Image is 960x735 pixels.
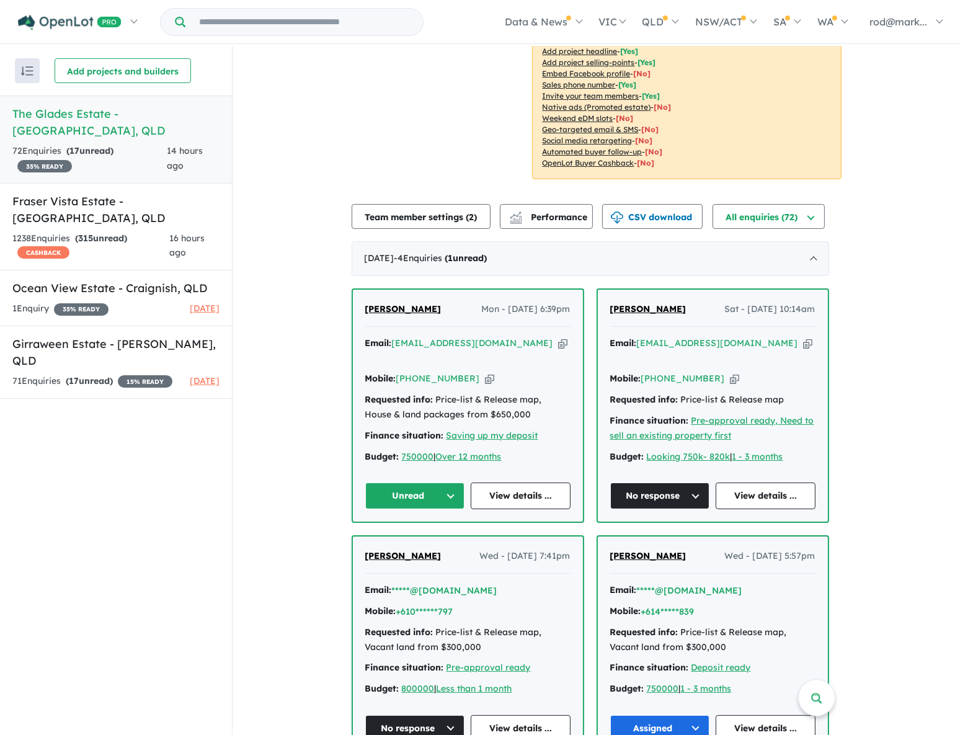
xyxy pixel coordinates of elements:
[365,625,571,655] div: Price-list & Release map, Vacant land from $300,000
[654,102,672,112] span: [No]
[543,47,618,56] u: Add project headline
[482,302,571,317] span: Mon - [DATE] 6:39pm
[365,483,465,509] button: Unread
[485,372,494,385] button: Copy
[610,337,637,349] strong: Email:
[365,302,442,317] a: [PERSON_NAME]
[510,212,521,218] img: line-chart.svg
[447,662,531,673] a: Pre-approval ready
[21,66,33,76] img: sort.svg
[352,241,829,276] div: [DATE]
[12,231,169,261] div: 1238 Enquir ies
[543,136,633,145] u: Social media retargeting
[447,430,538,441] a: Saving up my deposit
[365,451,399,462] strong: Budget:
[75,233,127,244] strong: ( unread)
[610,394,678,405] strong: Requested info:
[543,58,635,67] u: Add project selling-points
[543,125,639,134] u: Geo-targeted email & SMS
[691,662,751,673] a: Deposit ready
[543,69,631,78] u: Embed Facebook profile
[610,662,689,673] strong: Finance situation:
[365,430,444,441] strong: Finance situation:
[190,375,220,386] span: [DATE]
[392,337,553,349] a: [EMAIL_ADDRESS][DOMAIN_NAME]
[610,415,689,426] strong: Finance situation:
[17,246,69,259] span: CASHBACK
[681,683,732,694] a: 1 - 3 months
[725,302,816,317] span: Sat - [DATE] 10:14am
[610,415,814,441] a: Pre-approval ready, Need to sell an existing property first
[610,302,687,317] a: [PERSON_NAME]
[55,58,191,83] button: Add projects and builders
[619,80,637,89] span: [ Yes ]
[365,394,433,405] strong: Requested info:
[78,233,93,244] span: 315
[713,204,825,229] button: All enquiries (72)
[602,204,703,229] button: CSV download
[543,147,642,156] u: Automated buyer follow-up
[610,549,687,564] a: [PERSON_NAME]
[642,91,660,100] span: [ Yes ]
[634,69,651,78] span: [ No ]
[436,451,502,462] a: Over 12 months
[54,303,109,316] span: 35 % READY
[448,252,453,264] span: 1
[869,16,927,28] span: rod@mark...
[365,303,442,314] span: [PERSON_NAME]
[66,375,113,386] strong: ( unread)
[365,584,392,595] strong: Email:
[69,145,79,156] span: 17
[365,337,392,349] strong: Email:
[732,451,783,462] u: 1 - 3 months
[169,233,205,259] span: 16 hours ago
[610,626,678,638] strong: Requested info:
[471,483,571,509] a: View details ...
[402,451,434,462] u: 750000
[641,373,725,384] a: [PHONE_NUMBER]
[611,212,623,224] img: download icon
[469,212,474,223] span: 2
[610,625,816,655] div: Price-list & Release map, Vacant land from $300,000
[394,252,487,264] span: - 4 Enquir ies
[510,216,522,224] img: bar-chart.svg
[365,683,399,694] strong: Budget:
[480,549,571,564] span: Wed - [DATE] 7:41pm
[437,683,512,694] a: Less than 1 month
[512,212,588,223] span: Performance
[12,280,220,296] h5: Ocean View Estate - Craignish , QLD
[12,336,220,369] h5: Girraween Estate - [PERSON_NAME] , QLD
[638,58,656,67] span: [ Yes ]
[647,451,731,462] a: Looking 750k- 820k
[365,605,396,617] strong: Mobile:
[396,373,480,384] a: [PHONE_NUMBER]
[610,682,816,697] div: |
[12,144,167,174] div: 72 Enquir ies
[610,451,644,462] strong: Budget:
[610,373,641,384] strong: Mobile:
[188,9,420,35] input: Try estate name, suburb, builder or developer
[17,160,72,172] span: 35 % READY
[610,303,687,314] span: [PERSON_NAME]
[402,683,435,694] u: 800000
[118,375,172,388] span: 15 % READY
[167,145,203,171] span: 14 hours ago
[12,301,109,316] div: 1 Enquir y
[500,204,593,229] button: Performance
[642,125,659,134] span: [No]
[637,337,798,349] a: [EMAIL_ADDRESS][DOMAIN_NAME]
[352,204,491,229] button: Team member settings (2)
[610,483,710,509] button: No response
[365,626,433,638] strong: Requested info:
[610,584,637,595] strong: Email:
[646,147,663,156] span: [No]
[445,252,487,264] strong: ( unread)
[647,683,679,694] u: 750000
[18,15,122,30] img: Openlot PRO Logo White
[543,158,634,167] u: OpenLot Buyer Cashback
